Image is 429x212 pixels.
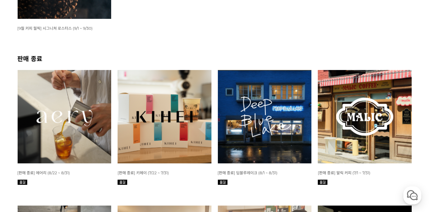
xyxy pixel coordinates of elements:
[318,170,370,175] span: [판매 종료] 말릭 커피 (7/1 ~ 7/31)
[218,180,227,185] img: 품절
[218,170,278,175] span: [판매 종료] 딥블루레이크 (8/1 ~ 8/31)
[42,159,83,175] a: 대화
[59,169,66,174] span: 대화
[118,180,127,185] img: 품절
[18,180,27,185] img: 품절
[118,170,169,175] a: [판매 종료] 키헤이 (7/22 ~ 7/31)
[20,169,24,174] span: 홈
[99,169,107,174] span: 설정
[218,70,312,164] img: 8월 커피 월픽 딥블루레이크
[18,70,111,164] img: 8월 커피 스몰 월픽 에어리
[18,170,70,175] span: [판매 종료] 에어리 (8/22 ~ 8/31)
[318,180,327,185] img: 품절
[118,70,211,164] img: 7월 커피 스몰 월픽 키헤이
[18,26,93,31] a: [9월 커피 월픽] 시그니쳐 로스터스 (9/1 ~ 9/30)
[83,159,123,175] a: 설정
[18,170,70,175] a: [판매 종료] 에어리 (8/22 ~ 8/31)
[118,170,169,175] span: [판매 종료] 키헤이 (7/22 ~ 7/31)
[318,170,370,175] a: [판매 종료] 말릭 커피 (7/1 ~ 7/31)
[18,54,412,63] h2: 판매 종료
[318,70,412,164] img: 7월 커피 월픽 말릭커피
[2,159,42,175] a: 홈
[218,170,278,175] a: [판매 종료] 딥블루레이크 (8/1 ~ 8/31)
